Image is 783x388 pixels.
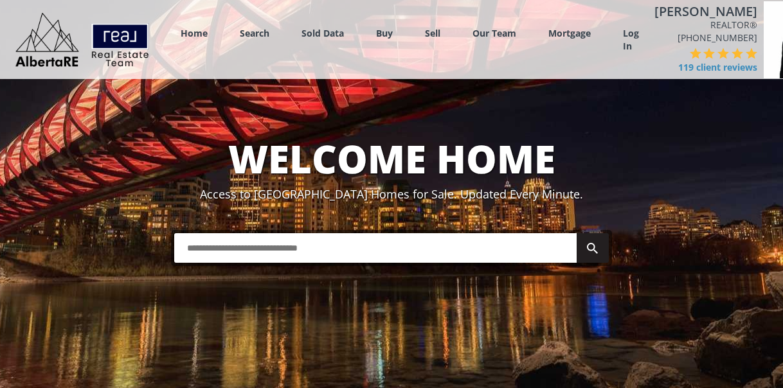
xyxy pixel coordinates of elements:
h1: WELCOME HOME [3,137,780,180]
img: 2 of 5 stars [703,48,715,59]
img: 4 of 5 stars [732,48,743,59]
a: Sold Data [301,27,344,39]
span: REALTOR® [654,19,757,31]
a: Log In [623,27,639,53]
a: Buy [376,27,393,39]
a: Search [240,27,269,39]
a: Sell [425,27,440,39]
a: [PHONE_NUMBER] [678,31,757,44]
a: Mortgage [548,27,591,39]
span: 119 client reviews [678,61,757,74]
img: Logo [9,9,156,70]
a: Our Team [473,27,516,39]
h4: [PERSON_NAME] [654,4,757,19]
a: Home [181,27,208,39]
img: 3 of 5 stars [717,48,729,59]
img: 5 of 5 stars [746,48,757,59]
img: 1 of 5 stars [690,48,701,59]
span: Access to [GEOGRAPHIC_DATA] Homes for Sale. Updated Every Minute. [200,186,583,202]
